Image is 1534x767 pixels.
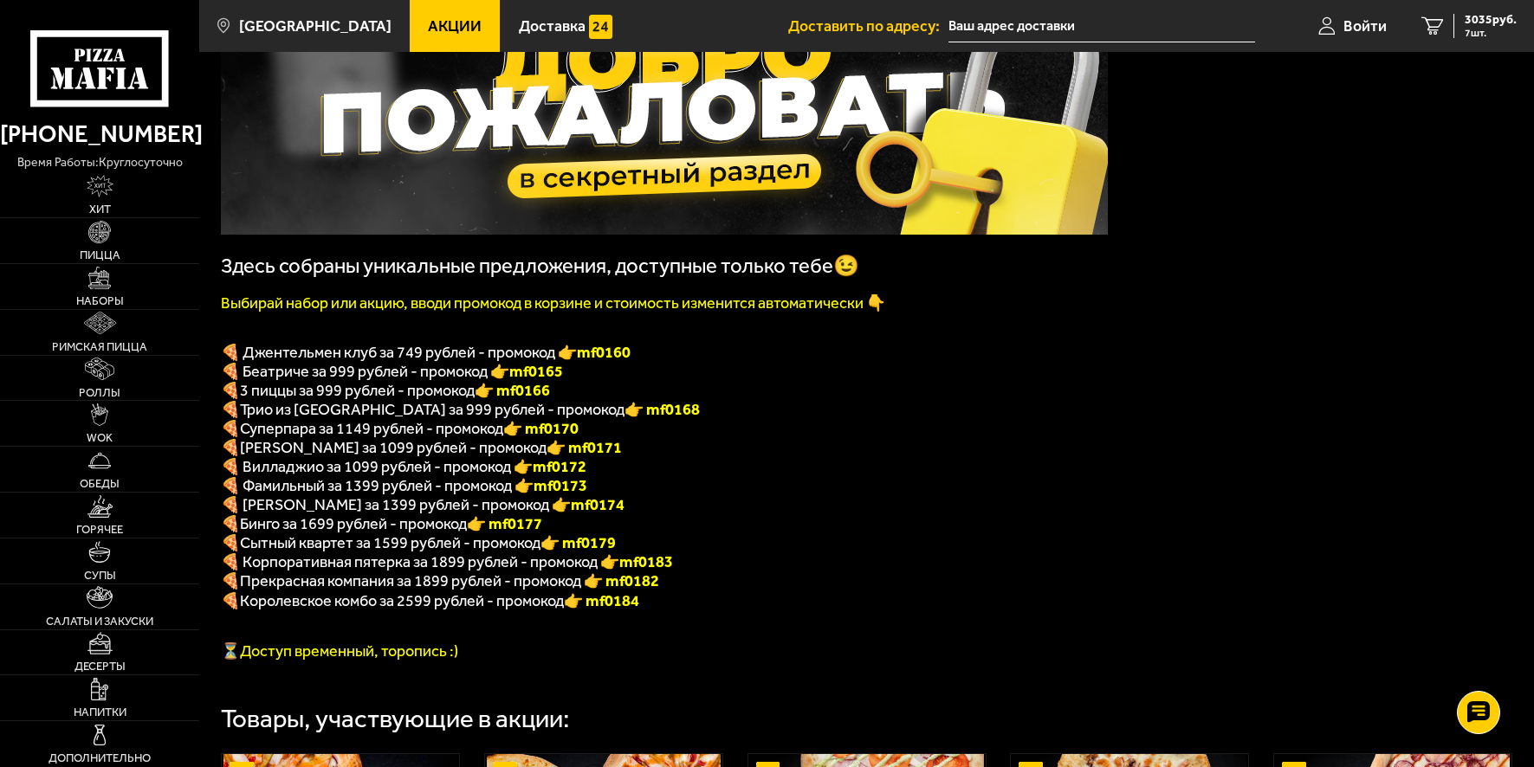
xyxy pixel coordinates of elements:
font: 🍕 [221,400,240,419]
b: 🍕 [221,514,240,533]
span: 🍕 Фамильный за 1399 рублей - промокод 👉 [221,476,587,495]
span: Сытный квартет за 1599 рублей - промокод [240,533,540,552]
font: 👉 mf0166 [475,381,550,400]
font: 🍕 [221,571,240,590]
span: 7 шт. [1465,28,1517,38]
span: Суперпара за 1149 рублей - промокод [240,419,503,438]
font: 🍕 [221,381,240,400]
span: Напитки [74,706,126,718]
img: 15daf4d41897b9f0e9f617042186c801.svg [589,15,613,39]
font: 👉 mf0182 [584,571,659,590]
span: Дополнительно [49,752,151,764]
div: Товары, участвующие в акции: [221,706,570,732]
span: Горячее [76,524,123,535]
span: Обеды [80,478,120,489]
span: 🍕 Вилладжио за 1099 рублей - промокод 👉 [221,457,586,476]
span: WOK [87,432,113,443]
b: 👉 mf0179 [540,533,616,552]
b: mf0174 [571,495,625,514]
b: mf0160 [577,343,631,362]
span: Королевское комбо за 2599 рублей - промокод [240,591,564,610]
b: mf0165 [509,362,563,381]
font: 🍕 [221,419,240,438]
span: 3 пиццы за 999 рублей - промокод [240,381,475,400]
b: 🍕 [221,533,240,552]
span: Акции [428,18,482,34]
span: 🍕 Беатриче за 999 рублей - промокод 👉 [221,362,563,381]
span: 🍕 Джентельмен клуб за 749 рублей - промокод 👉 [221,343,631,362]
span: Войти [1343,18,1387,34]
b: 🍕 [221,438,240,457]
font: 👉 mf0184 [564,591,639,610]
span: Десерты [74,661,126,672]
span: Салаты и закуски [46,616,153,627]
span: [PERSON_NAME] за 1099 рублей - промокод [240,438,547,457]
span: Наборы [76,295,124,306]
span: 🍕 [PERSON_NAME] за 1399 рублей - промокод 👉 [221,495,625,514]
span: [GEOGRAPHIC_DATA] [239,18,392,34]
span: Доставить по адресу: [788,18,948,34]
font: 👉 mf0168 [625,400,700,419]
font: 🍕 [221,591,240,610]
b: mf0172 [533,457,586,476]
span: Хит [89,203,111,215]
span: Римская пицца [52,341,147,352]
span: Пицца [80,249,120,261]
span: Прекрасная компания за 1899 рублей - промокод [240,571,584,590]
b: 👉 mf0177 [467,514,542,533]
font: 👉 mf0170 [503,419,579,438]
span: Роллы [79,387,120,398]
font: Выбирай набор или акцию, вводи промокод в корзине и стоимость изменится автоматически 👇 [221,293,885,313]
span: Супы [84,570,116,581]
b: 👉 mf0171 [547,438,622,457]
b: mf0183 [619,552,673,571]
span: 3035 руб. [1465,14,1517,26]
span: Трио из [GEOGRAPHIC_DATA] за 999 рублей - промокод [240,400,625,419]
input: Ваш адрес доставки [948,10,1255,42]
b: mf0173 [534,476,587,495]
span: Здесь собраны уникальные предложения, доступные только тебе😉 [221,254,859,278]
span: Доставка [519,18,586,34]
span: Бинго за 1699 рублей - промокод [240,514,467,533]
span: 🍕 Корпоративная пятерка за 1899 рублей - промокод 👉 [221,552,673,571]
span: ⏳Доступ временный, торопись :) [221,641,458,661]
